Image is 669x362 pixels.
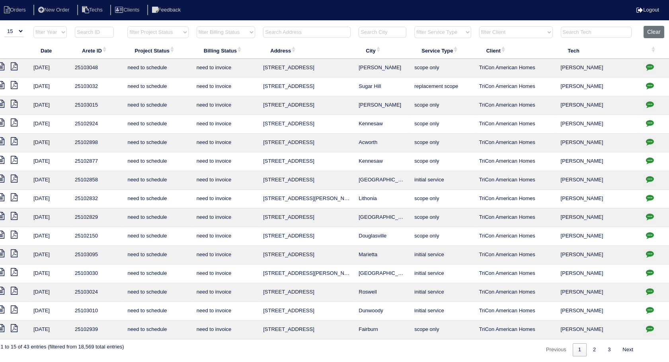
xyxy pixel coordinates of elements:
td: [STREET_ADDRESS] [259,321,355,339]
th: City: activate to sort column ascending [355,42,410,59]
td: Fairburn [355,321,410,339]
td: replacement scope [410,78,475,96]
td: [GEOGRAPHIC_DATA] [355,171,410,190]
td: [PERSON_NAME] [557,190,640,208]
td: [STREET_ADDRESS] [259,134,355,152]
td: 25102939 [71,321,123,339]
td: 25102898 [71,134,123,152]
input: Search Tech [561,27,632,38]
td: need to invoice [193,78,259,96]
td: 25103095 [71,246,123,265]
td: TriCon American Homes [475,246,557,265]
td: need to schedule [123,302,192,321]
td: scope only [410,227,475,246]
td: [PERSON_NAME] [557,302,640,321]
th: Project Status: activate to sort column ascending [123,42,192,59]
td: need to schedule [123,265,192,283]
th: Tech [557,42,640,59]
td: [GEOGRAPHIC_DATA] [355,208,410,227]
td: need to schedule [123,227,192,246]
td: [DATE] [29,246,71,265]
td: initial service [410,246,475,265]
td: need to invoice [193,152,259,171]
th: Date [29,42,71,59]
td: [PERSON_NAME] [557,115,640,134]
td: [PERSON_NAME] [557,321,640,339]
td: need to invoice [193,302,259,321]
th: Address: activate to sort column ascending [259,42,355,59]
td: need to invoice [193,227,259,246]
a: Previous [540,343,572,356]
td: 25102150 [71,227,123,246]
input: Search Address [263,27,351,38]
td: 25103048 [71,59,123,78]
td: need to schedule [123,321,192,339]
td: [STREET_ADDRESS] [259,152,355,171]
td: [STREET_ADDRESS] [259,59,355,78]
td: 25102858 [71,171,123,190]
td: TriCon American Homes [475,115,557,134]
a: Clients [110,7,146,13]
td: [PERSON_NAME] [557,96,640,115]
td: TriCon American Homes [475,78,557,96]
td: 25103024 [71,283,123,302]
li: Feedback [147,5,187,16]
td: initial service [410,265,475,283]
td: [STREET_ADDRESS] [259,302,355,321]
td: [STREET_ADDRESS] [259,115,355,134]
td: [DATE] [29,283,71,302]
td: Kennesaw [355,152,410,171]
td: need to invoice [193,115,259,134]
td: initial service [410,283,475,302]
td: scope only [410,96,475,115]
td: need to schedule [123,134,192,152]
td: [PERSON_NAME] [557,246,640,265]
td: [PERSON_NAME] [557,78,640,96]
td: [DATE] [29,134,71,152]
td: [DATE] [29,227,71,246]
td: scope only [410,190,475,208]
a: Next [617,343,639,356]
td: 25103030 [71,265,123,283]
td: scope only [410,134,475,152]
li: Techs [77,5,109,16]
td: [STREET_ADDRESS][PERSON_NAME] [259,190,355,208]
td: [PERSON_NAME] [557,134,640,152]
td: [STREET_ADDRESS][PERSON_NAME] [259,265,355,283]
td: TriCon American Homes [475,134,557,152]
td: 25102829 [71,208,123,227]
td: [PERSON_NAME] [557,171,640,190]
a: New Order [33,7,76,13]
td: need to schedule [123,208,192,227]
td: TriCon American Homes [475,208,557,227]
td: TriCon American Homes [475,96,557,115]
a: 2 [587,343,601,356]
td: TriCon American Homes [475,265,557,283]
td: scope only [410,59,475,78]
td: [STREET_ADDRESS] [259,227,355,246]
li: Clients [110,5,146,16]
td: TriCon American Homes [475,321,557,339]
td: scope only [410,152,475,171]
td: [STREET_ADDRESS] [259,171,355,190]
td: TriCon American Homes [475,227,557,246]
th: Arete ID: activate to sort column ascending [71,42,123,59]
td: need to invoice [193,283,259,302]
td: [STREET_ADDRESS] [259,283,355,302]
td: Dunwoody [355,302,410,321]
td: need to schedule [123,283,192,302]
td: 25103015 [71,96,123,115]
td: 25102877 [71,152,123,171]
td: [DATE] [29,265,71,283]
td: TriCon American Homes [475,302,557,321]
td: [PERSON_NAME] [557,152,640,171]
td: 25102832 [71,190,123,208]
td: scope only [410,321,475,339]
td: TriCon American Homes [475,59,557,78]
td: Lithonia [355,190,410,208]
input: Search ID [75,27,114,38]
td: [DATE] [29,171,71,190]
td: need to schedule [123,96,192,115]
li: New Order [33,5,76,16]
td: need to schedule [123,246,192,265]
